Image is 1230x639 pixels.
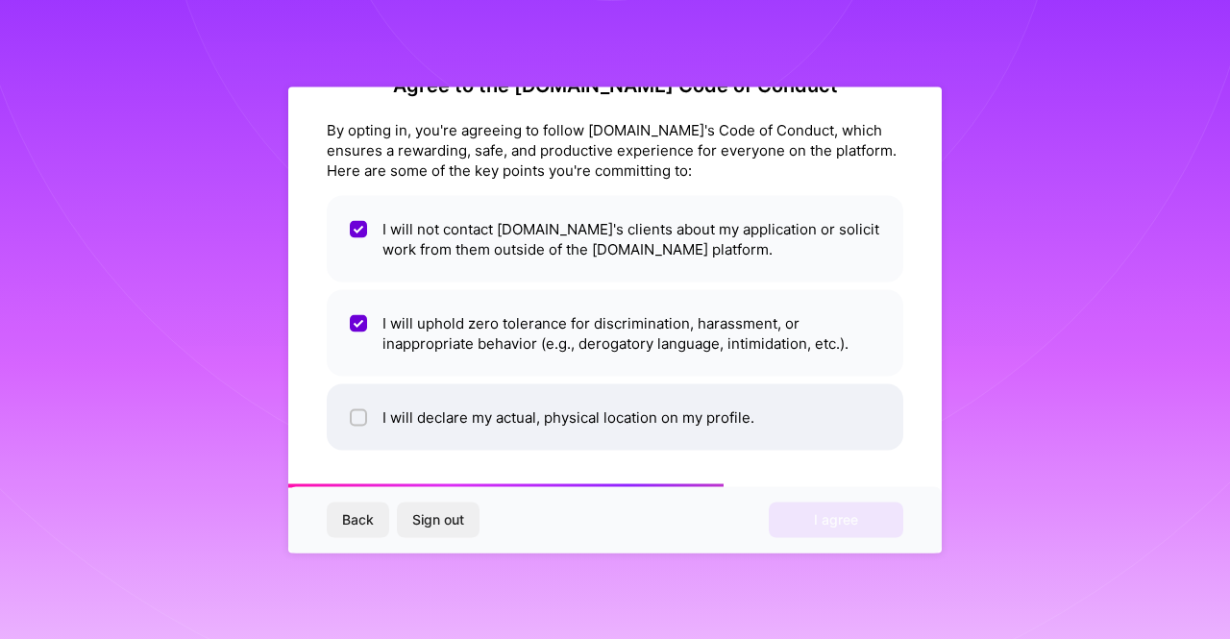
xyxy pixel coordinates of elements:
[397,503,480,537] button: Sign out
[327,195,903,282] li: I will not contact [DOMAIN_NAME]'s clients about my application or solicit work from them outside...
[327,503,389,537] button: Back
[327,383,903,450] li: I will declare my actual, physical location on my profile.
[327,119,903,180] div: By opting in, you're agreeing to follow [DOMAIN_NAME]'s Code of Conduct, which ensures a rewardin...
[342,510,374,529] span: Back
[412,510,464,529] span: Sign out
[327,289,903,376] li: I will uphold zero tolerance for discrimination, harassment, or inappropriate behavior (e.g., der...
